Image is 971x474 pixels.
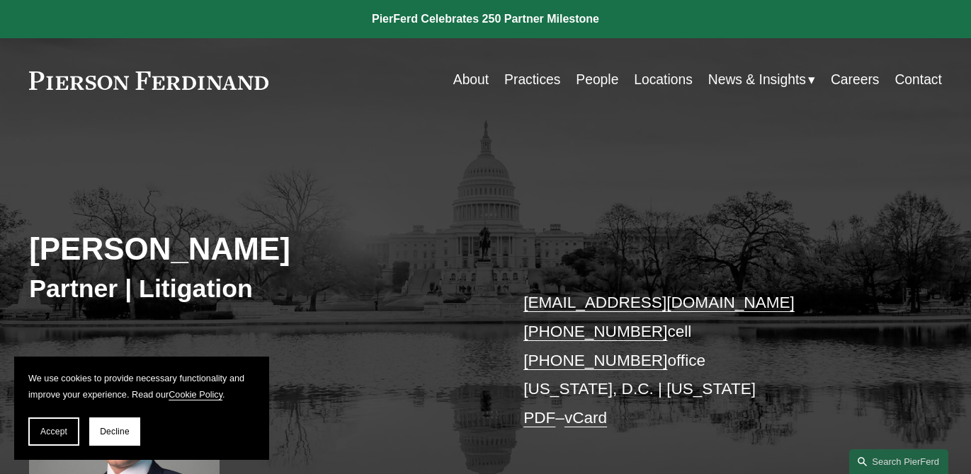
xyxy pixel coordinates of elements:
[453,67,489,94] a: About
[14,357,269,460] section: Cookie banner
[29,230,485,267] h2: [PERSON_NAME]
[28,417,79,446] button: Accept
[40,427,67,437] span: Accept
[523,352,667,369] a: [PHONE_NUMBER]
[523,409,555,427] a: PDF
[576,67,618,94] a: People
[523,323,667,340] a: [PHONE_NUMBER]
[29,273,485,304] h3: Partner | Litigation
[849,449,948,474] a: Search this site
[895,67,941,94] a: Contact
[708,67,815,94] a: folder dropdown
[169,390,222,400] a: Cookie Policy
[100,427,130,437] span: Decline
[28,371,255,403] p: We use cookies to provide necessary functionality and improve your experience. Read our .
[708,68,806,93] span: News & Insights
[89,417,140,446] button: Decline
[523,294,795,311] a: [EMAIL_ADDRESS][DOMAIN_NAME]
[504,67,560,94] a: Practices
[634,67,693,94] a: Locations
[831,67,880,94] a: Careers
[564,409,607,427] a: vCard
[523,289,904,432] p: cell office [US_STATE], D.C. | [US_STATE] –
